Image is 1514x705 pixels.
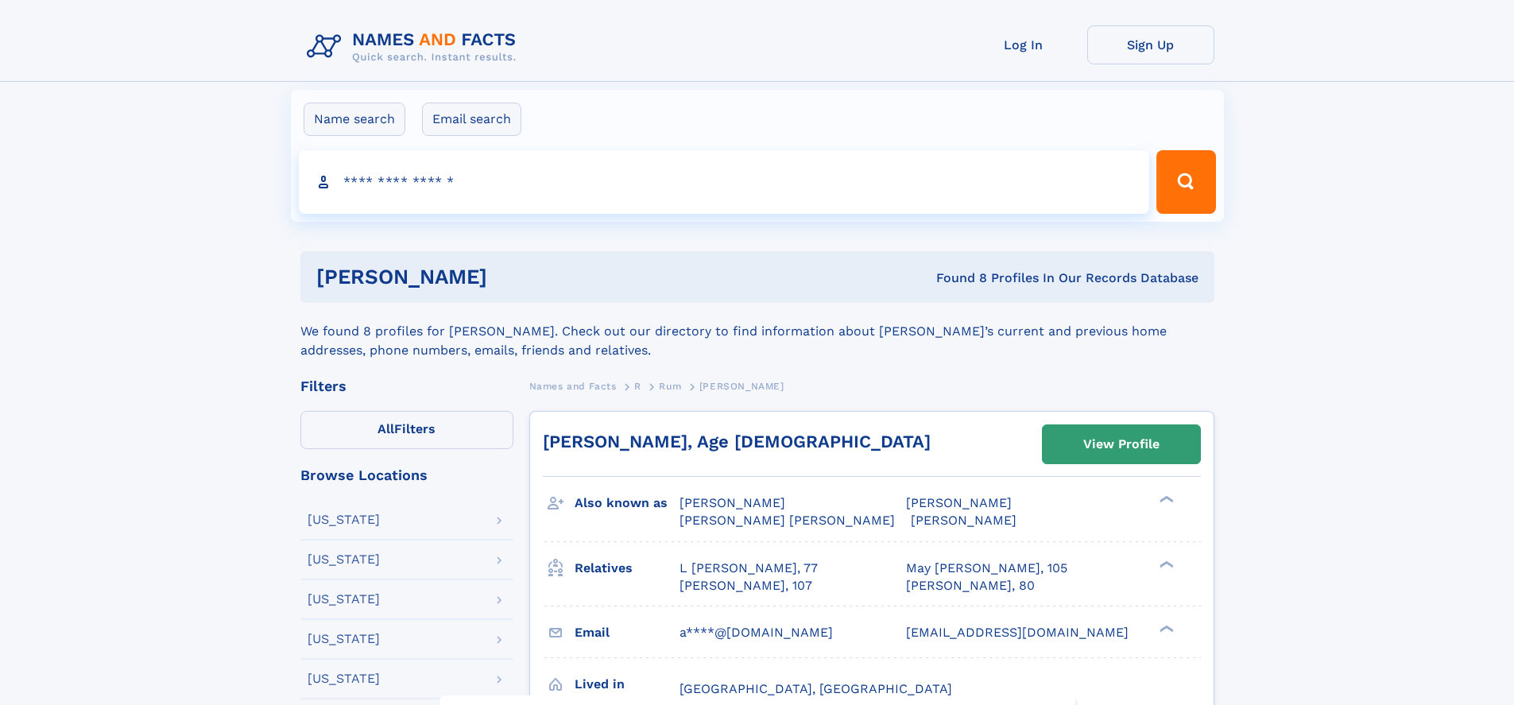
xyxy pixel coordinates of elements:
a: R [634,376,641,396]
span: [GEOGRAPHIC_DATA], [GEOGRAPHIC_DATA] [680,681,952,696]
a: Log In [960,25,1087,64]
a: Rum [659,376,681,396]
a: Names and Facts [529,376,617,396]
span: Rum [659,381,681,392]
a: May [PERSON_NAME], 105 [906,560,1067,577]
label: Filters [300,411,513,449]
div: [US_STATE] [308,593,380,606]
a: Sign Up [1087,25,1214,64]
div: Browse Locations [300,468,513,482]
div: Found 8 Profiles In Our Records Database [711,269,1198,287]
span: R [634,381,641,392]
span: [PERSON_NAME] [PERSON_NAME] [680,513,895,528]
a: [PERSON_NAME], 107 [680,577,812,595]
div: Filters [300,379,513,393]
label: Name search [304,103,405,136]
div: [US_STATE] [308,553,380,566]
input: search input [299,150,1150,214]
h3: Relatives [575,555,680,582]
h3: Also known as [575,490,680,517]
span: [PERSON_NAME] [680,495,785,510]
div: [US_STATE] [308,513,380,526]
a: [PERSON_NAME], 80 [906,577,1035,595]
span: [EMAIL_ADDRESS][DOMAIN_NAME] [906,625,1129,640]
div: ❯ [1156,494,1175,505]
a: View Profile [1043,425,1200,463]
span: [PERSON_NAME] [906,495,1012,510]
h1: [PERSON_NAME] [316,267,712,287]
div: View Profile [1083,426,1160,463]
div: [US_STATE] [308,672,380,685]
span: [PERSON_NAME] [699,381,784,392]
div: ❯ [1156,623,1175,633]
div: ❯ [1156,559,1175,569]
span: All [378,421,394,436]
span: [PERSON_NAME] [911,513,1016,528]
h3: Email [575,619,680,646]
a: [PERSON_NAME], Age [DEMOGRAPHIC_DATA] [543,432,931,451]
div: We found 8 profiles for [PERSON_NAME]. Check out our directory to find information about [PERSON_... [300,303,1214,360]
a: L [PERSON_NAME], 77 [680,560,818,577]
label: Email search [422,103,521,136]
h3: Lived in [575,671,680,698]
img: Logo Names and Facts [300,25,529,68]
button: Search Button [1156,150,1215,214]
div: [US_STATE] [308,633,380,645]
